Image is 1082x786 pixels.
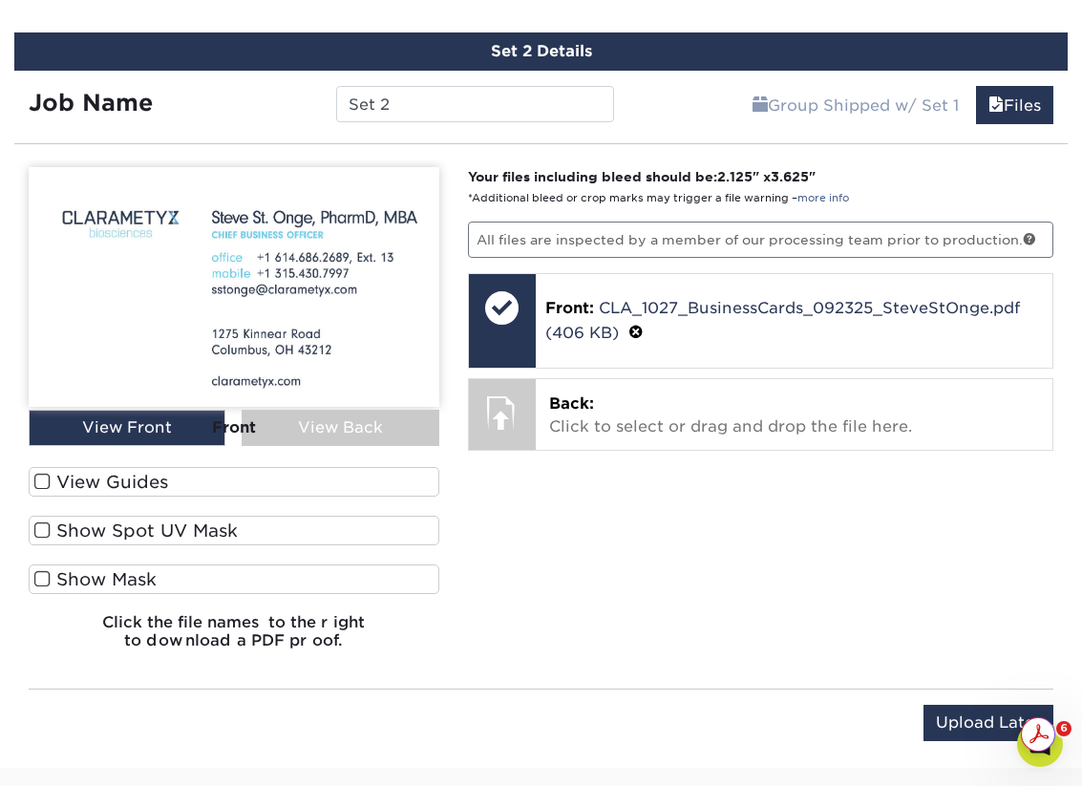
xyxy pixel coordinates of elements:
[1017,721,1063,767] iframe: Intercom live chat
[14,32,1068,71] div: Set 2 Details
[468,169,816,184] strong: Your files including bleed should be: " x "
[468,192,849,204] small: *Additional bleed or crop marks may trigger a file warning –
[29,564,439,594] label: Show Mask
[29,516,439,545] label: Show Spot UV Mask
[29,408,439,450] div: Front
[336,86,615,122] input: Enter a job name
[797,192,849,204] a: more info
[545,299,1020,342] a: CLA_1027_BusinessCards_092325_SteveStOnge.pdf (406 KB)
[29,613,439,665] h6: Click the file names to the right to download a PDF proof.
[468,222,1053,258] p: All files are inspected by a member of our processing team prior to production.
[988,96,1004,115] span: files
[29,89,153,117] strong: Job Name
[976,86,1053,124] a: Files
[549,393,1039,438] p: Click to select or drag and drop the file here.
[717,169,753,184] span: 2.125
[545,299,594,317] span: Front:
[29,467,439,497] label: View Guides
[549,394,594,413] span: Back:
[923,705,1053,741] input: Upload Later
[753,96,768,115] span: shipping
[771,169,809,184] span: 3.625
[740,86,971,124] a: Group Shipped w/ Set 1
